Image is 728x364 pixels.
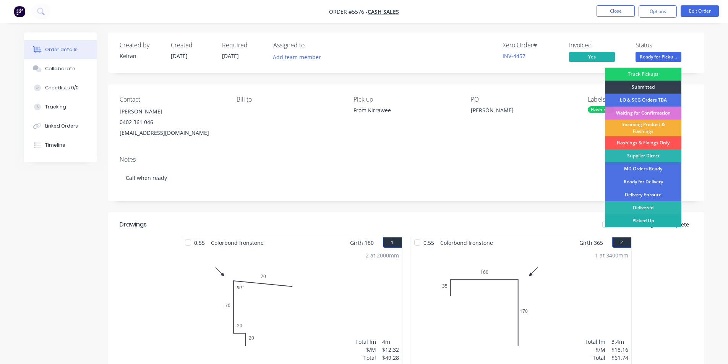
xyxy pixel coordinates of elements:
div: Total lm [355,338,376,346]
button: Checklists 0/0 [24,78,97,97]
div: Flashings & Fixings Only [605,136,681,149]
div: Total lm [585,338,605,346]
div: 0402 361 046 [120,117,224,128]
div: Created [171,42,213,49]
span: 0.55 [420,237,437,248]
button: Add team member [273,52,325,62]
div: 2 at 2000mm [366,251,399,259]
div: [PERSON_NAME] [120,106,224,117]
span: [DATE] [171,52,188,60]
div: $61.74 [611,354,628,362]
button: Tracking [24,97,97,116]
div: Flashings [588,106,615,113]
div: Pick up [353,96,458,103]
div: Incoming Product & Flashings [605,120,681,136]
div: Linked Orders [45,123,78,129]
span: 0.55 [191,237,208,248]
img: Factory [14,6,25,17]
div: Supplier Direct [605,149,681,162]
a: Cash Sales [368,8,399,15]
button: Close [597,5,635,17]
div: Delivered [605,201,681,214]
div: Picked Up [605,214,681,227]
button: 1 [383,237,402,248]
span: Colorbond Ironstone [437,237,496,248]
div: Keiran [120,52,162,60]
span: Girth 365 [579,237,603,248]
div: $12.32 [382,346,399,354]
div: 4m [382,338,399,346]
a: INV-4457 [503,52,525,60]
button: Timeline [24,136,97,155]
div: From Kirrawee [353,106,458,114]
button: 2 [612,237,631,248]
div: PO [471,96,576,103]
button: Collaborate [24,59,97,78]
div: Total [585,354,605,362]
div: 3.4m [611,338,628,346]
div: Submitted [605,81,681,94]
div: Drawings [120,220,147,229]
div: Bill to [237,96,341,103]
button: Ready for Picku... [636,52,681,63]
div: 1 at 3400mm [595,251,628,259]
div: Status [636,42,693,49]
button: Add team member [269,52,325,62]
span: Girth 180 [350,237,374,248]
div: Delivery Enroute [605,188,681,201]
div: $49.28 [382,354,399,362]
div: $/M [585,346,605,354]
div: Total [355,354,376,362]
span: Yes [569,52,615,61]
div: Ready for Delivery [605,175,681,188]
div: Contact [120,96,224,103]
div: Labels [588,96,692,103]
div: Tracking [45,104,66,110]
div: [EMAIL_ADDRESS][DOMAIN_NAME] [120,128,224,138]
div: Waiting for Confirmation [605,107,681,120]
span: Ready for Picku... [636,52,681,61]
div: Checklists 0/0 [45,84,79,91]
div: Xero Order # [503,42,560,49]
div: Call when ready [120,166,693,189]
div: MD Orders Ready [605,162,681,175]
div: [PERSON_NAME] [471,106,566,117]
div: Notes [120,156,693,163]
div: Invoiced [569,42,626,49]
span: Colorbond Ironstone [208,237,267,248]
span: Order #5576 - [329,8,368,15]
div: $18.16 [611,346,628,354]
div: LO & SCG Orders TBA [605,94,681,107]
div: Timeline [45,142,65,149]
div: Collaborate [45,65,75,72]
div: Created by [120,42,162,49]
div: Truck Pickups [605,68,681,81]
button: Linked Orders [24,116,97,136]
div: Required [222,42,264,49]
span: [DATE] [222,52,239,60]
div: $/M [355,346,376,354]
button: Options [639,5,677,18]
button: Edit Order [681,5,719,17]
div: Assigned to [273,42,350,49]
button: Order details [24,40,97,59]
div: [PERSON_NAME]0402 361 046[EMAIL_ADDRESS][DOMAIN_NAME] [120,106,224,138]
div: Order details [45,46,78,53]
